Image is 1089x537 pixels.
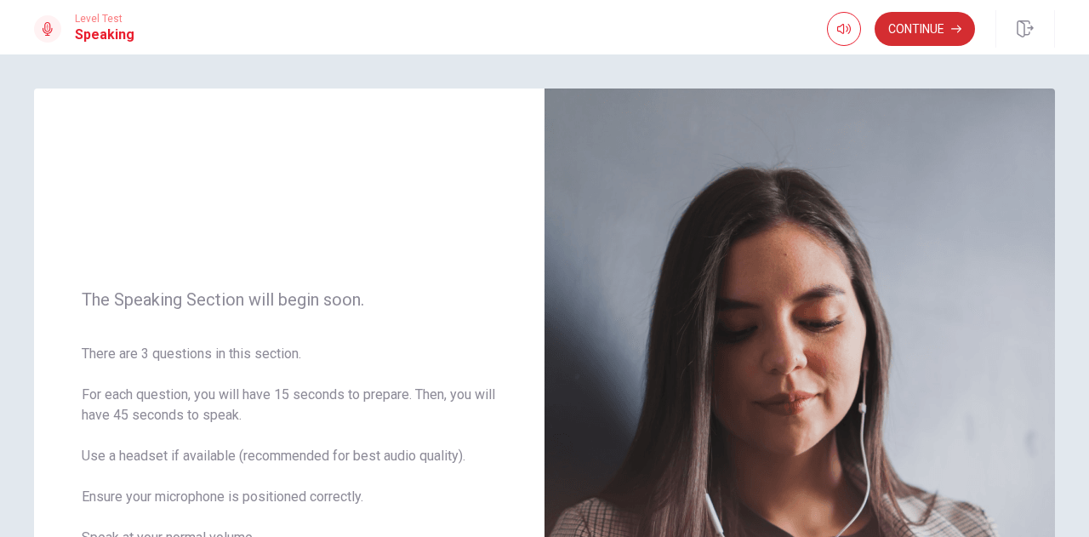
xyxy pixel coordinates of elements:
[82,289,497,310] span: The Speaking Section will begin soon.
[875,12,975,46] button: Continue
[75,25,134,45] h1: Speaking
[75,13,134,25] span: Level Test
